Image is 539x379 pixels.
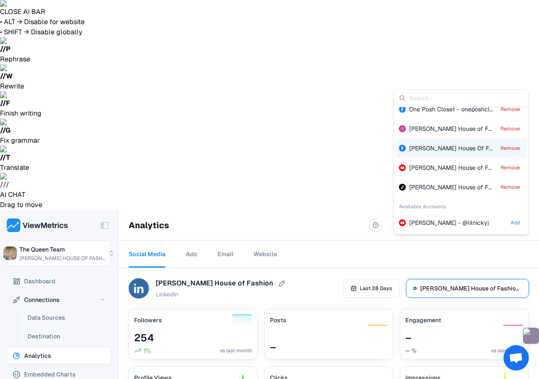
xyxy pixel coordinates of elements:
div: vs last month [220,347,252,354]
span: Analytics [24,351,51,361]
button: Destination [22,328,112,345]
span: [PERSON_NAME] House of Fashion [156,278,273,288]
a: Ads [186,241,197,268]
span: % [412,346,417,355]
div: vs last month [491,347,523,354]
button: Add [507,217,523,228]
a: Email [217,241,233,268]
span: linkedin [156,290,287,299]
a: Social Media [129,241,165,268]
span: The Queen Team [19,244,65,255]
span: – [405,331,411,344]
button: Analytics [7,347,111,364]
button: [PERSON_NAME] House of Fashion - queen-[PERSON_NAME]-house-of-fashion [406,279,529,298]
a: Website [253,241,277,268]
span: Connections [24,295,60,305]
span: Dashboard [24,276,55,286]
h3: Engagement [405,316,441,324]
span: [PERSON_NAME] HOUSE OF FASH... [19,255,105,262]
h1: Analytics [129,220,169,230]
img: ViewMetrics's logo with text [7,219,68,232]
button: Connections [7,291,111,308]
button: Data Sources [22,309,112,326]
span: [PERSON_NAME] House of Fashion - queen-[PERSON_NAME]-house-of-fashion [420,284,522,293]
span: – [405,346,410,355]
h3: Posts [270,316,286,324]
div: Open chat [503,345,529,371]
button: Last 28 Days [343,279,399,298]
span: Last 28 Days [360,285,392,292]
span: Data Sources [27,313,65,323]
span: – [270,340,276,354]
span: Destination [27,331,60,341]
span: [PERSON_NAME] - @lilnickyj [409,219,489,227]
button: Dashboard [7,273,111,290]
span: 254 [134,331,154,344]
img: The Queen Team [3,246,17,260]
h3: Followers [134,316,162,324]
span: 1% [143,346,151,355]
